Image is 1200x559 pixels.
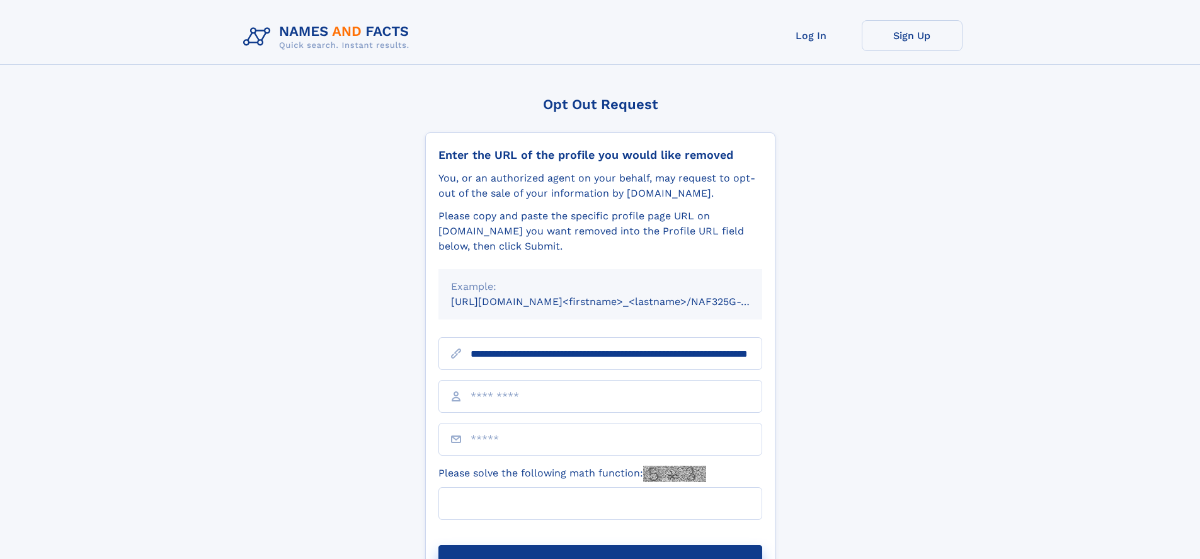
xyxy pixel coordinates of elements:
[425,96,775,112] div: Opt Out Request
[451,279,750,294] div: Example:
[451,296,786,308] small: [URL][DOMAIN_NAME]<firstname>_<lastname>/NAF325G-xxxxxxxx
[761,20,862,51] a: Log In
[438,171,762,201] div: You, or an authorized agent on your behalf, may request to opt-out of the sale of your informatio...
[438,209,762,254] div: Please copy and paste the specific profile page URL on [DOMAIN_NAME] you want removed into the Pr...
[438,466,706,482] label: Please solve the following math function:
[238,20,420,54] img: Logo Names and Facts
[438,148,762,162] div: Enter the URL of the profile you would like removed
[862,20,963,51] a: Sign Up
